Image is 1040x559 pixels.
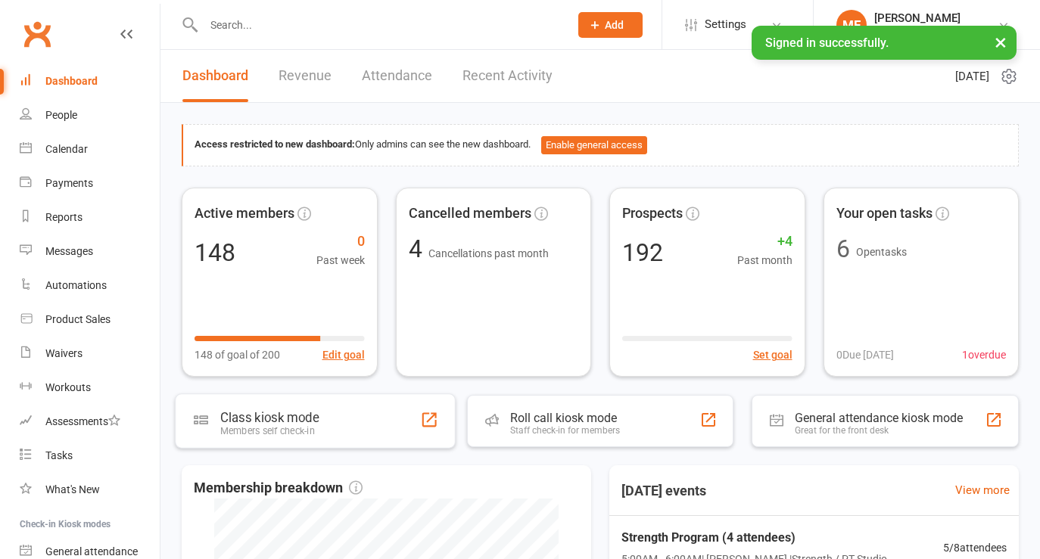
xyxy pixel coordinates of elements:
button: Add [578,12,643,38]
div: Members self check-in [220,425,319,436]
a: Reports [20,200,160,234]
div: 192 [622,241,663,265]
input: Search... [199,14,559,36]
span: Strength Program (4 attendees) [621,528,887,548]
a: Payments [20,166,160,200]
div: What's New [45,483,100,495]
div: Staff check-in for members [510,425,620,436]
div: MFIIT [874,25,961,39]
div: [PERSON_NAME] [874,11,961,25]
a: Calendar [20,132,160,166]
span: Active members [195,203,294,225]
div: General attendance kiosk mode [795,411,963,425]
span: 5 / 8 attendees [943,539,1007,556]
div: 6 [836,237,850,261]
div: Messages [45,245,93,257]
div: Tasks [45,449,73,461]
div: Roll call kiosk mode [510,411,620,425]
a: Recent Activity [462,50,553,102]
a: Messages [20,234,160,269]
div: People [45,109,77,121]
a: Assessments [20,405,160,439]
button: Edit goal [322,346,365,363]
a: Dashboard [182,50,248,102]
div: Only admins can see the new dashboard. [195,136,1007,154]
div: 148 [195,241,235,265]
div: Product Sales [45,313,111,325]
button: Set goal [753,346,792,363]
span: 4 [409,234,428,263]
div: Reports [45,211,83,223]
div: Class kiosk mode [220,410,319,425]
div: Payments [45,177,93,189]
a: Clubworx [18,15,56,53]
span: Signed in successfully. [765,36,889,50]
span: +4 [737,231,792,253]
strong: Access restricted to new dashboard: [195,138,355,150]
span: Your open tasks [836,203,933,225]
div: Automations [45,279,107,291]
a: Product Sales [20,303,160,337]
span: Cancelled members [409,203,531,225]
span: Open tasks [856,246,907,258]
button: Enable general access [541,136,647,154]
span: Cancellations past month [428,247,549,259]
div: Calendar [45,143,88,155]
span: 1 overdue [962,346,1006,363]
div: Great for the front desk [795,425,963,436]
div: Dashboard [45,75,98,87]
div: Assessments [45,415,120,427]
a: Waivers [20,337,160,371]
span: Add [605,19,624,31]
a: Revenue [279,50,332,102]
a: Automations [20,269,160,303]
span: Past week [316,252,365,269]
div: Workouts [45,381,91,393]
span: [DATE] [955,67,989,85]
span: 0 Due [DATE] [836,346,894,363]
span: Membership breakdown [194,477,363,499]
h3: [DATE] events [609,477,718,505]
a: View more [955,481,1010,499]
span: 148 of goal of 200 [195,346,280,363]
a: Attendance [362,50,432,102]
span: Settings [705,8,746,42]
button: × [987,26,1014,58]
span: Past month [737,252,792,269]
a: Tasks [20,439,160,473]
span: 0 [316,231,365,253]
div: MF [836,10,867,40]
a: Dashboard [20,64,160,98]
div: General attendance [45,545,138,557]
a: People [20,98,160,132]
span: Prospects [622,203,683,225]
a: What's New [20,473,160,507]
a: Workouts [20,371,160,405]
div: Waivers [45,347,83,359]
